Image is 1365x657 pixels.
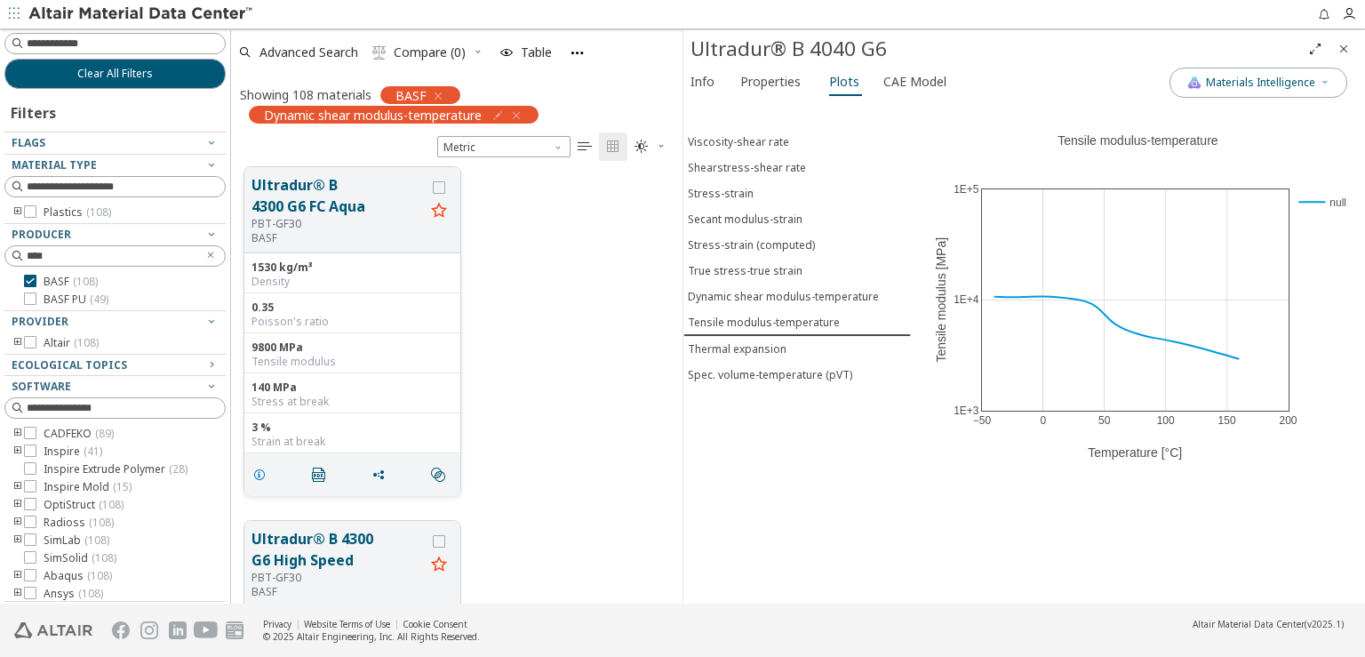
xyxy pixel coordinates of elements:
[251,435,453,449] div: Strain at break
[1169,68,1347,98] button: AI CopilotMaterials Intelligence
[683,180,911,206] button: Stress-strain
[251,395,453,409] div: Stress at break
[437,136,571,157] span: Metric
[4,355,226,376] button: Ecological Topics
[12,516,24,530] i: toogle group
[688,212,802,227] div: Secant modulus-strain
[690,68,714,96] span: Info
[829,68,859,96] span: Plots
[44,292,108,307] span: BASF PU
[12,205,24,220] i: toogle group
[606,140,620,154] i: 
[437,136,571,157] div: Unit System
[89,515,114,530] span: ( 108 )
[304,618,390,630] a: Website Terms of Use
[683,232,911,258] button: Stress-strain (computed)
[78,586,103,601] span: ( 108 )
[12,569,24,583] i: toogle group
[4,224,226,245] button: Producer
[883,68,946,96] span: CAE Model
[395,87,427,103] span: BASF
[74,335,99,350] span: ( 108 )
[12,314,68,329] span: Provider
[240,86,371,103] div: Showing 108 materials
[12,379,71,394] span: Software
[251,381,453,395] div: 140 MPa
[251,231,425,245] p: BASF
[251,341,453,355] div: 9800 MPa
[28,5,255,23] img: Altair Material Data Center
[688,237,815,252] div: Stress-strain (computed)
[44,336,99,350] span: Altair
[12,227,71,242] span: Producer
[77,67,153,81] span: Clear All Filters
[86,204,111,220] span: ( 108 )
[688,160,806,175] div: Shearstress-shear rate
[635,140,649,154] i: 
[44,462,188,477] span: Inspire Extrude Polymer
[44,569,112,583] span: Abaqus
[44,498,124,512] span: OptiStruct
[84,533,109,548] span: ( 108 )
[688,134,789,149] div: Viscosity-shear rate
[12,427,24,441] i: toogle group
[12,135,45,150] span: Flags
[231,161,682,605] div: grid
[263,618,291,630] a: Privacy
[599,132,627,161] button: Tile View
[12,445,24,459] i: toogle group
[1329,35,1358,63] button: Close
[44,516,114,530] span: Radioss
[688,315,840,330] div: Tensile modulus-temperature
[425,551,453,580] button: Favorite
[740,68,801,96] span: Properties
[683,362,911,388] button: Spec. volume-temperature (pVT)
[44,427,114,441] span: CADFEKO
[251,217,425,231] div: PBT-GF30
[14,622,92,638] img: Altair Engineering
[1187,76,1201,90] img: AI Copilot
[99,497,124,512] span: ( 108 )
[12,357,127,373] span: Ecological Topics
[44,480,132,494] span: Inspire Mold
[244,457,282,493] button: Details
[251,300,453,315] div: 0.35
[683,129,911,155] button: Viscosity-shear rate
[44,445,102,459] span: Inspire
[688,186,754,201] div: Stress-strain
[44,275,98,289] span: BASF
[690,35,1301,63] div: Ultradur® B 4040 G6
[44,205,111,220] span: Plastics
[95,426,114,441] span: ( 89 )
[169,461,188,477] span: ( 28 )
[44,551,116,565] span: SimSolid
[12,587,24,601] i: toogle group
[4,376,226,397] button: Software
[251,260,453,275] div: 1530 kg/m³
[683,258,911,284] button: True stress-true strain
[87,568,112,583] span: ( 108 )
[251,275,453,289] div: Density
[688,341,786,357] div: Thermal expansion
[251,571,425,585] div: PBT-GF30
[73,274,98,289] span: ( 108 )
[312,468,326,482] i: 
[12,157,97,172] span: Material Type
[394,46,466,59] span: Compare (0)
[264,107,482,123] span: Dynamic shear modulus-temperature
[688,367,852,382] div: Spec. volume-temperature (pVT)
[1193,618,1305,630] span: Altair Material Data Center
[4,89,65,132] div: Filters
[1193,618,1344,630] div: (v2025.1)
[251,174,425,217] button: Ultradur® B 4300 G6 FC Aqua
[578,140,592,154] i: 
[251,585,425,599] p: BASF
[304,457,341,493] button: PDF Download
[403,618,467,630] a: Cookie Consent
[4,132,226,154] button: Flags
[259,46,358,59] span: Advanced Search
[90,292,108,307] span: ( 49 )
[423,457,460,493] button: Similar search
[4,311,226,333] button: Provider
[84,444,102,459] span: ( 41 )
